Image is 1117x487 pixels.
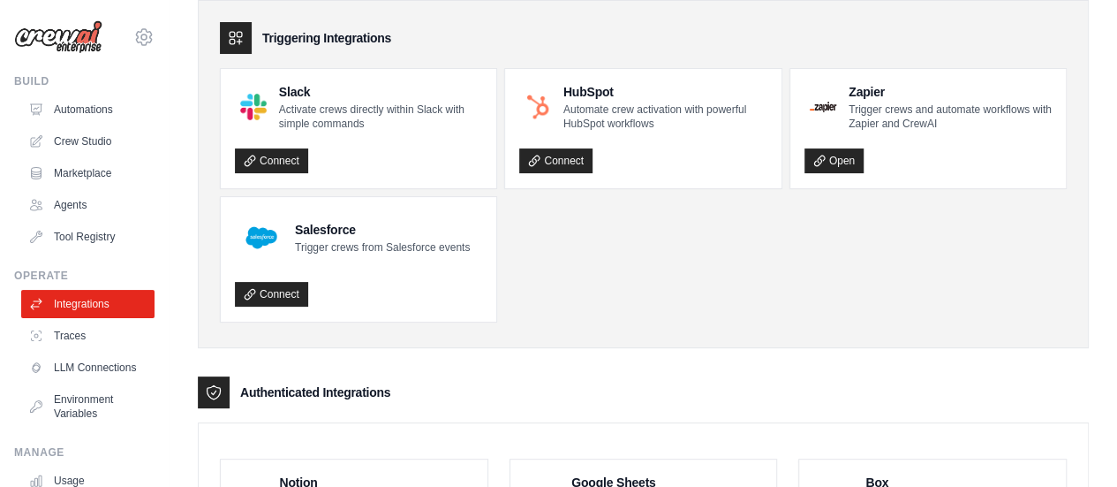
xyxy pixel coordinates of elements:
[235,148,308,173] a: Connect
[21,159,155,187] a: Marketplace
[279,83,483,101] h4: Slack
[849,83,1052,101] h4: Zapier
[563,103,767,131] p: Automate crew activation with powerful HubSpot workflows
[14,20,102,54] img: Logo
[804,148,864,173] a: Open
[295,240,470,255] p: Trigger crews from Salesforce events
[21,191,155,219] a: Agents
[21,127,155,156] a: Crew Studio
[14,445,155,460] div: Manage
[21,95,155,124] a: Automations
[525,94,550,119] img: HubSpot Logo
[262,29,391,47] h3: Triggering Integrations
[810,102,836,112] img: Zapier Logo
[240,384,390,401] h3: Authenticated Integrations
[14,74,155,88] div: Build
[295,221,470,239] h4: Salesforce
[21,223,155,251] a: Tool Registry
[235,282,308,307] a: Connect
[849,103,1052,131] p: Trigger crews and automate workflows with Zapier and CrewAI
[21,290,155,318] a: Integrations
[563,83,767,101] h4: HubSpot
[279,103,483,131] p: Activate crews directly within Slack with simple commands
[21,385,155,428] a: Environment Variables
[14,269,155,283] div: Operate
[21,354,155,382] a: LLM Connections
[519,148,592,173] a: Connect
[21,322,155,350] a: Traces
[240,217,283,259] img: Salesforce Logo
[240,94,267,120] img: Slack Logo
